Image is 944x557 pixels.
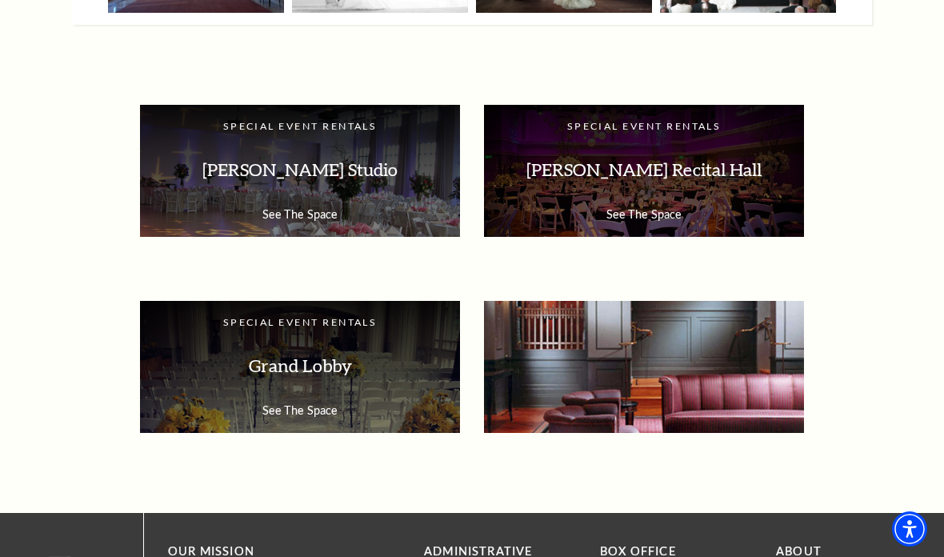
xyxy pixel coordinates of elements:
p: Special Event Rentals [156,317,444,329]
p: Grand Lobby [156,341,444,391]
p: [PERSON_NAME] Recital Hall [500,145,788,195]
a: Special Event Rentals [PERSON_NAME] Recital Hall See The Space [484,105,804,237]
p: See The Space [156,403,444,417]
p: [PERSON_NAME] Studio [156,145,444,195]
div: Accessibility Menu [892,511,927,547]
p: Special Event Rentals [156,121,444,133]
p: Special Event Rentals [500,121,788,133]
p: See The Space [500,207,788,221]
a: Special Event Rentals [PERSON_NAME] Studio See The Space [140,105,460,237]
a: Special Event Rentals Grand Lobby See The Space [140,301,460,433]
p: See The Space [156,207,444,221]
